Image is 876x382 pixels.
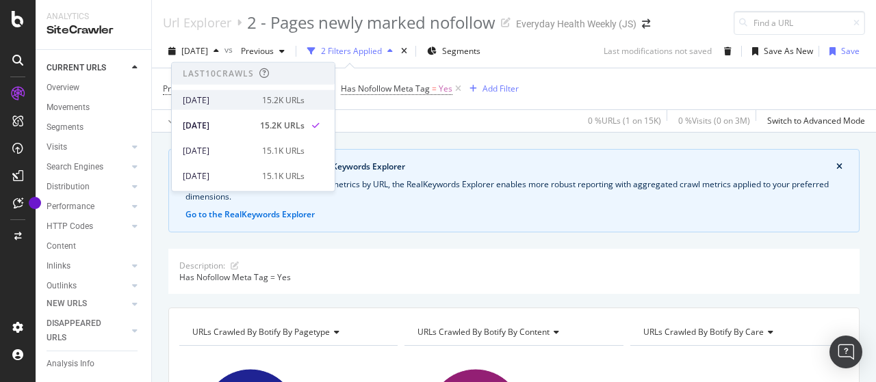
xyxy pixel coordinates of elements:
[185,178,842,203] div: While the Site Explorer provides crawl metrics by URL, the RealKeywords Explorer enables more rob...
[47,81,142,95] a: Overview
[185,208,315,221] button: Go to the RealKeywords Explorer
[432,83,437,94] span: =
[643,326,764,338] span: URLs Crawled By Botify By care
[163,40,224,62] button: [DATE]
[163,15,231,30] a: Url Explorer
[168,149,860,232] div: info banner
[47,120,142,135] a: Segments
[47,219,93,234] div: HTTP Codes
[47,239,142,254] a: Content
[464,81,519,97] button: Add Filter
[47,239,76,254] div: Content
[516,17,636,31] div: Everyday Health Weekly (JS)
[47,357,142,371] a: Analysis Info
[192,326,330,338] span: URLs Crawled By Botify By pagetype
[47,200,94,214] div: Performance
[604,45,712,57] div: Last modifications not saved
[179,271,849,283] div: Has Nofollow Meta Tag = Yes
[747,40,813,62] button: Save As New
[47,23,140,38] div: SiteCrawler
[47,219,128,234] a: HTTP Codes
[47,180,128,194] a: Distribution
[47,316,128,345] a: DISAPPEARED URLS
[47,297,128,311] a: NEW URLS
[235,40,290,62] button: Previous
[29,197,41,209] div: Tooltip anchor
[183,119,252,131] div: [DATE]
[262,94,305,106] div: 15.2K URLs
[163,110,203,132] button: Apply
[183,68,254,79] div: Last 10 Crawls
[833,158,846,176] button: close banner
[47,316,116,345] div: DISAPPEARED URLS
[199,161,836,173] div: Crawl metrics are now in the RealKeywords Explorer
[247,11,495,34] div: 2 - Pages newly marked nofollow
[47,81,79,95] div: Overview
[47,357,94,371] div: Analysis Info
[47,120,83,135] div: Segments
[417,326,550,338] span: URLs Crawled By Botify By content
[422,40,486,62] button: Segments
[260,119,305,131] div: 15.2K URLs
[588,115,661,126] div: 0 % URLs ( 1 on 15K )
[321,45,382,57] div: 2 Filters Applied
[47,180,90,194] div: Distribution
[442,45,480,57] span: Segments
[47,100,90,115] div: Movements
[47,259,128,273] a: Inlinks
[179,260,225,271] div: Description:
[341,83,430,94] span: Has Nofollow Meta Tag
[47,100,142,115] a: Movements
[183,94,254,106] div: [DATE]
[678,115,750,126] div: 0 % Visits ( 0 on 3M )
[824,40,860,62] button: Save
[47,160,103,174] div: Search Engines
[47,297,87,311] div: NEW URLS
[767,115,865,126] div: Switch to Advanced Mode
[163,83,287,94] span: Previous Has Nofollow Meta Tag
[235,45,274,57] span: Previous
[398,44,410,58] div: times
[47,200,128,214] a: Performance
[482,83,519,94] div: Add Filter
[47,259,70,273] div: Inlinks
[47,140,128,154] a: Visits
[181,45,208,57] span: 2025 Oct. 5th
[841,45,860,57] div: Save
[47,61,106,75] div: CURRENT URLS
[762,110,865,132] button: Switch to Advanced Mode
[224,44,235,55] span: vs
[47,279,128,293] a: Outlinks
[47,279,77,293] div: Outlinks
[183,144,254,156] div: [DATE]
[764,45,813,57] div: Save As New
[734,11,865,35] input: Find a URL
[302,40,398,62] button: 2 Filters Applied
[829,336,862,368] div: Open Intercom Messenger
[47,140,67,154] div: Visits
[262,144,305,156] div: 15.1K URLs
[642,19,650,29] div: arrow-right-arrow-left
[415,321,610,343] h4: URLs Crawled By Botify By content
[183,169,254,182] div: [DATE]
[641,321,836,343] h4: URLs Crawled By Botify By care
[439,79,452,98] span: Yes
[47,11,140,23] div: Analytics
[47,61,128,75] a: CURRENT URLS
[190,321,385,343] h4: URLs Crawled By Botify By pagetype
[262,169,305,182] div: 15.1K URLs
[47,160,128,174] a: Search Engines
